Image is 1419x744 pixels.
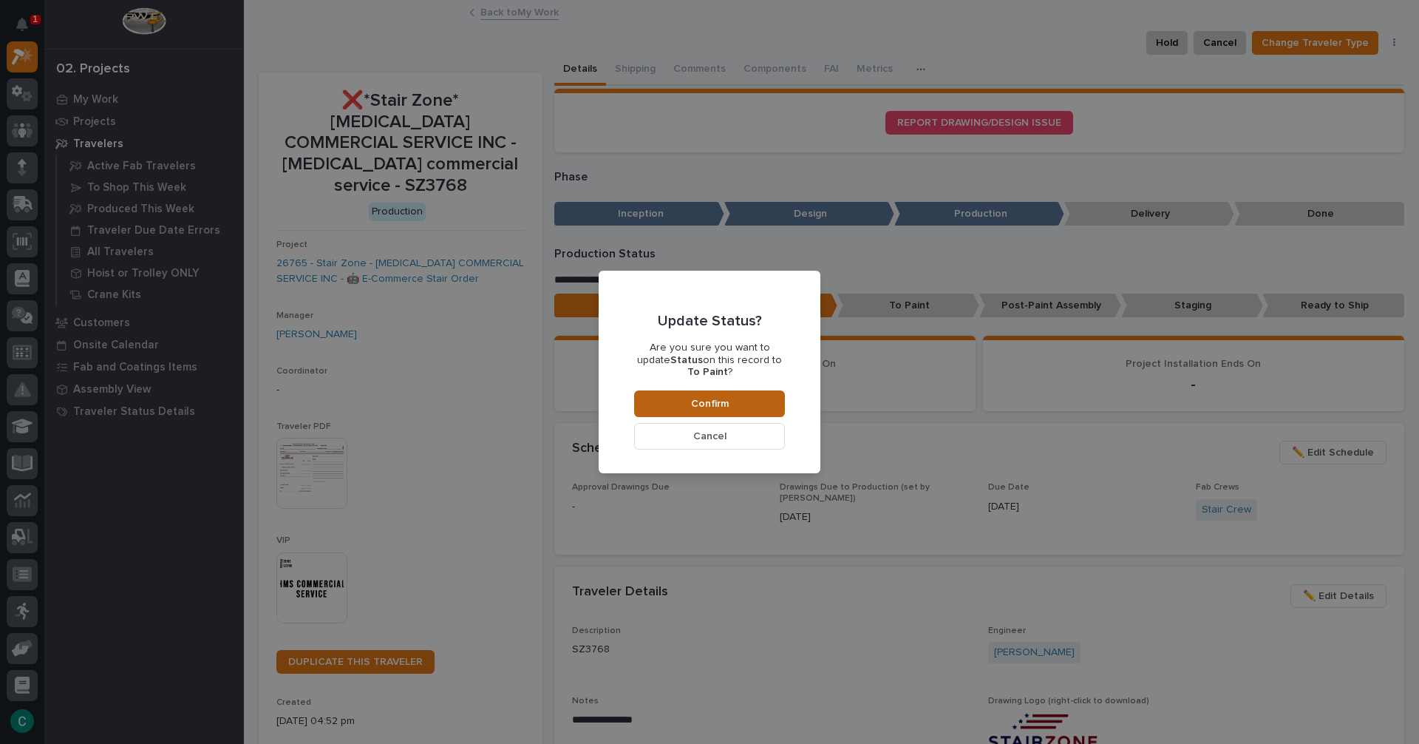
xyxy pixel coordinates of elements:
button: Cancel [634,423,785,450]
span: Cancel [693,430,726,443]
span: Confirm [691,397,729,410]
p: Update Status? [658,312,762,330]
b: To Paint [687,367,728,377]
b: Status [670,355,703,365]
button: Confirm [634,390,785,417]
p: Are you sure you want to update on this record to ? [634,342,785,379]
